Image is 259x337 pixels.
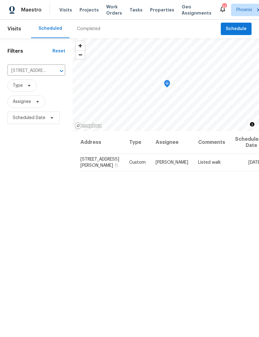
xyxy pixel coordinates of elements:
button: Schedule [221,23,252,35]
span: Work Orders [106,4,122,16]
span: Tasks [129,8,143,12]
button: Copy Address [114,162,119,168]
div: Completed [77,26,100,32]
div: Scheduled [39,25,62,32]
span: Visits [7,22,21,36]
span: Type [13,82,23,89]
span: Assignee [13,99,31,105]
div: Map marker [164,80,170,90]
span: Projects [80,7,99,13]
th: Comments [193,131,230,154]
span: Phoenix [236,7,252,13]
a: Mapbox homepage [75,122,102,129]
th: Assignee [151,131,193,154]
span: Scheduled Date [13,115,45,121]
th: Address [80,131,124,154]
span: Schedule [226,25,247,33]
span: Properties [150,7,174,13]
span: Maestro [21,7,42,13]
h1: Filters [7,48,52,54]
span: Custom [129,160,146,165]
button: Toggle attribution [248,121,256,128]
span: [PERSON_NAME] [156,160,188,165]
button: Zoom in [76,41,85,50]
div: Reset [52,48,65,54]
span: Visits [59,7,72,13]
button: Open [57,67,66,75]
span: Geo Assignments [182,4,211,16]
input: Search for an address... [7,66,48,76]
span: [STREET_ADDRESS][PERSON_NAME] [80,157,119,168]
span: Listed walk [198,160,221,165]
span: Toggle attribution [250,121,254,128]
span: Zoom out [76,51,85,59]
div: 13 [222,4,226,10]
button: Zoom out [76,50,85,59]
th: Type [124,131,151,154]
